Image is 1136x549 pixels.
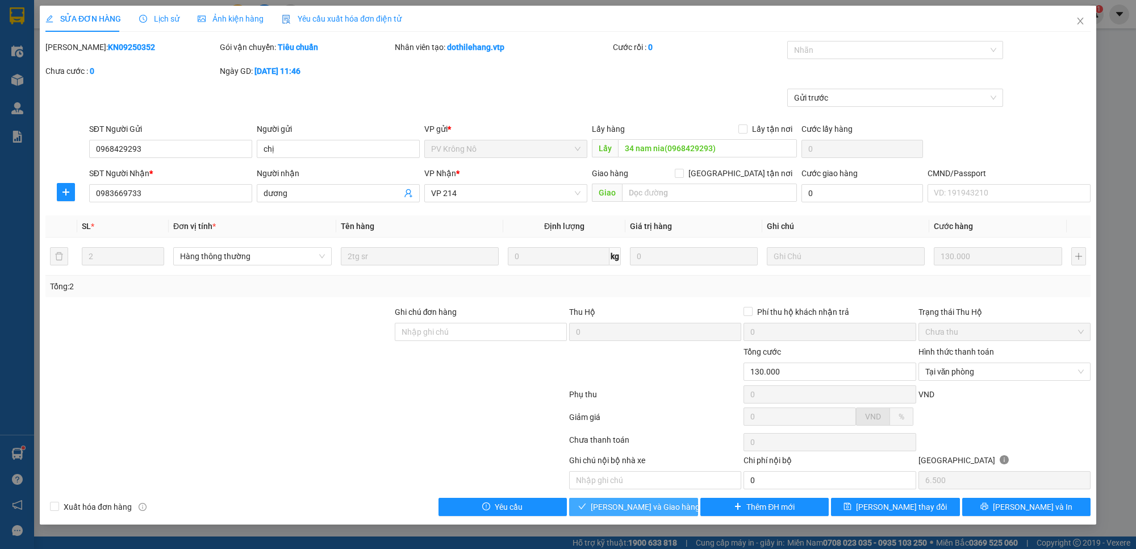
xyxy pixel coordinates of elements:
span: [PERSON_NAME] và Giao hàng [591,501,700,513]
div: Ghi chú nội bộ nhà xe [569,454,741,471]
span: VP 214 [431,185,580,202]
span: Giao hàng [592,169,628,178]
span: Định lượng [544,222,584,231]
div: Người nhận [257,167,420,180]
span: Lấy tận nơi [747,123,797,135]
span: Xuất hóa đơn hàng [59,501,136,513]
div: Chưa thanh toán [568,434,742,454]
span: info-circle [139,503,147,511]
span: VND [918,390,934,399]
span: Thêm ĐH mới [746,501,795,513]
span: SỬA ĐƠN HÀNG [45,14,121,23]
span: Chưa thu [925,323,1084,340]
span: Yêu cầu [495,501,523,513]
span: info-circle [1000,455,1009,464]
button: save[PERSON_NAME] thay đổi [831,498,960,516]
div: Trạng thái Thu Hộ [918,306,1091,318]
span: plus [734,502,742,511]
div: SĐT Người Nhận [89,167,252,180]
button: plus [57,183,75,201]
span: Yêu cầu xuất hóa đơn điện tử [282,14,402,23]
button: Close [1064,6,1096,38]
input: 0 [630,247,758,265]
button: check[PERSON_NAME] và Giao hàng [569,498,698,516]
button: exclamation-circleYêu cầu [438,498,567,516]
div: SĐT Người Gửi [89,123,252,135]
span: Đơn vị tính [173,222,216,231]
div: CMND/Passport [928,167,1091,180]
span: VND [865,412,881,421]
input: Dọc đường [622,184,797,202]
span: Lịch sử [139,14,179,23]
span: plus [57,188,74,197]
div: Phụ thu [568,388,742,408]
label: Ghi chú đơn hàng [395,307,457,317]
span: VP Nhận [424,169,456,178]
span: printer [980,502,988,511]
span: Tại văn phòng [925,363,1084,380]
span: [PERSON_NAME] và In [993,501,1072,513]
span: picture [198,15,206,23]
span: % [899,412,904,421]
img: icon [282,15,291,24]
span: [GEOGRAPHIC_DATA] tận nơi [684,167,797,180]
span: user-add [404,189,413,198]
input: Nhập ghi chú [569,471,741,489]
input: Dọc đường [618,139,797,157]
input: VD: Bàn, Ghế [341,247,499,265]
span: close [1076,16,1085,26]
div: Cước rồi : [613,41,785,53]
button: plus [1071,247,1086,265]
span: Phí thu hộ khách nhận trả [753,306,854,318]
span: Ảnh kiện hàng [198,14,264,23]
input: Ghi chú đơn hàng [395,323,567,341]
span: PV Krông Nô [431,140,580,157]
span: save [843,502,851,511]
div: Gói vận chuyển: [220,41,392,53]
span: edit [45,15,53,23]
span: Thu Hộ [569,307,595,317]
div: Ngày GD: [220,65,392,77]
span: Tổng cước [744,347,781,356]
div: Nhân viên tạo: [395,41,611,53]
span: Giao [592,184,622,202]
span: Tên hàng [341,222,374,231]
div: Chi phí nội bộ [744,454,916,471]
div: Chưa cước : [45,65,218,77]
span: Giá trị hàng [630,222,672,231]
th: Ghi chú [762,215,930,238]
span: exclamation-circle [482,502,490,511]
div: VP gửi [424,123,587,135]
button: printer[PERSON_NAME] và In [962,498,1091,516]
b: dothilehang.vtp [447,43,504,52]
b: KN09250352 [108,43,155,52]
input: Cước giao hàng [801,184,922,202]
button: delete [50,247,68,265]
b: 0 [90,66,94,76]
span: Hàng thông thường [180,248,325,265]
span: check [578,502,586,511]
label: Cước giao hàng [801,169,858,178]
b: [DATE] 11:46 [254,66,300,76]
span: Cước hàng [934,222,973,231]
input: 0 [934,247,1062,265]
div: Giảm giá [568,411,742,431]
div: [GEOGRAPHIC_DATA] [918,454,1091,471]
span: clock-circle [139,15,147,23]
span: Lấy hàng [592,124,625,134]
div: Người gửi [257,123,420,135]
span: kg [609,247,621,265]
span: Lấy [592,139,618,157]
b: 0 [648,43,653,52]
b: Tiêu chuẩn [278,43,318,52]
span: Gửi trước [794,89,996,106]
div: Tổng: 2 [50,280,438,293]
div: [PERSON_NAME]: [45,41,218,53]
label: Hình thức thanh toán [918,347,994,356]
input: Cước lấy hàng [801,140,922,158]
label: Cước lấy hàng [801,124,853,134]
button: plusThêm ĐH mới [700,498,829,516]
span: SL [82,222,91,231]
input: Ghi Chú [767,247,925,265]
span: [PERSON_NAME] thay đổi [856,501,947,513]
